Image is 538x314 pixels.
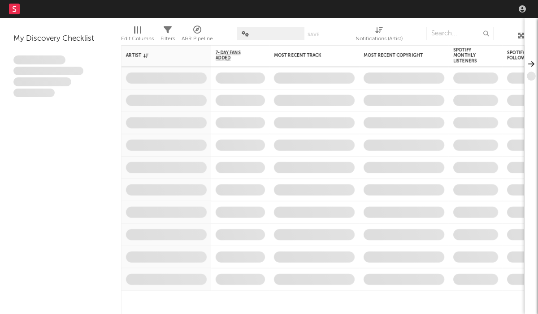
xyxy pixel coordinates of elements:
button: Save [308,32,319,37]
div: Most Recent Copyright [364,53,431,58]
div: My Discovery Checklist [13,34,108,44]
span: Praesent ac interdum [13,77,71,86]
span: Lorem ipsum dolor [13,55,65,64]
input: Search... [426,27,494,40]
div: Filters [161,34,175,44]
div: Edit Columns [121,34,154,44]
div: A&R Pipeline [182,34,213,44]
div: Artist [126,53,193,58]
div: A&R Pipeline [182,22,213,48]
span: Aliquam viverra [13,89,55,98]
div: Notifications (Artist) [356,34,403,44]
div: Edit Columns [121,22,154,48]
div: Filters [161,22,175,48]
span: 7-Day Fans Added [216,50,252,61]
div: Notifications (Artist) [356,22,403,48]
div: Most Recent Track [274,53,341,58]
span: Integer aliquet in purus et [13,67,83,76]
div: Spotify Monthly Listeners [453,47,485,64]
